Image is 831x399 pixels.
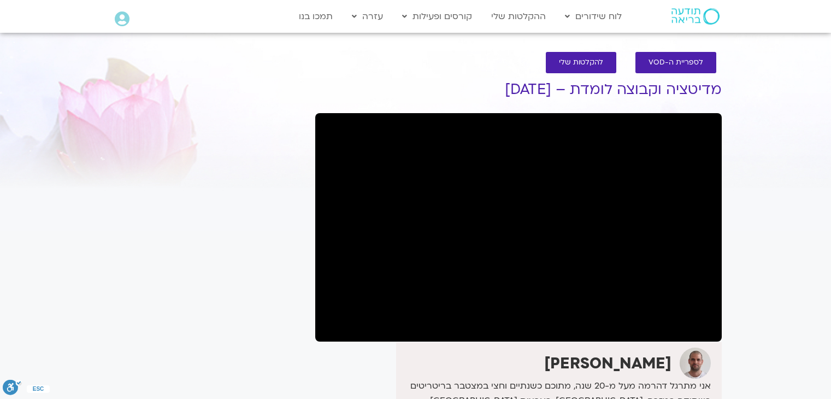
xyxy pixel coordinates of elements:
[315,81,722,98] h1: מדיטציה וקבוצה לומדת – [DATE]
[635,52,716,73] a: לספריית ה-VOD
[559,58,603,67] span: להקלטות שלי
[559,6,627,27] a: לוח שידורים
[680,348,711,379] img: דקל קנטי
[486,6,551,27] a: ההקלטות שלי
[293,6,338,27] a: תמכו בנו
[544,353,671,374] strong: [PERSON_NAME]
[649,58,703,67] span: לספריית ה-VOD
[346,6,388,27] a: עזרה
[671,8,720,25] img: תודעה בריאה
[546,52,616,73] a: להקלטות שלי
[397,6,478,27] a: קורסים ופעילות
